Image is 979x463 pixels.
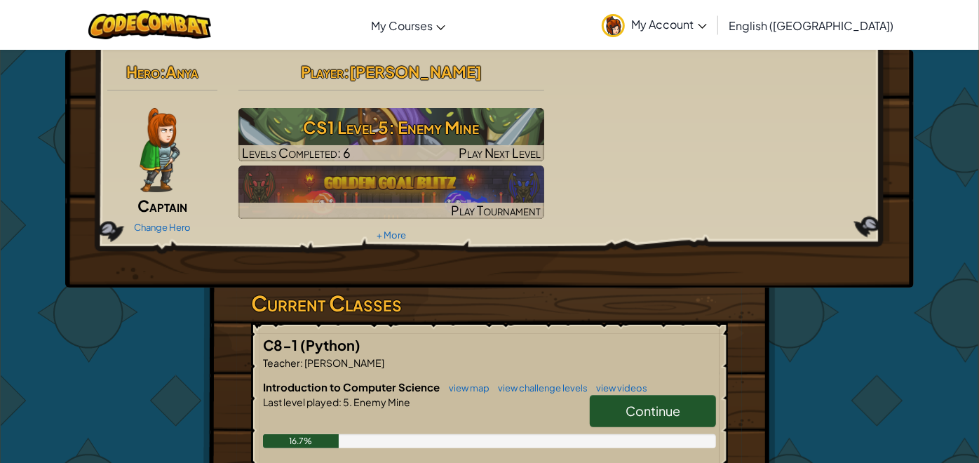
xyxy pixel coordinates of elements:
[459,145,541,161] span: Play Next Level
[626,403,680,419] span: Continue
[377,229,406,241] a: + More
[88,11,211,39] img: CodeCombat logo
[137,196,187,215] span: Captain
[166,62,198,81] span: Anya
[729,18,894,33] span: English ([GEOGRAPHIC_DATA])
[238,108,545,161] img: CS1 Level 5: Enemy Mine
[301,62,344,81] span: Player
[300,336,360,354] span: (Python)
[238,166,545,219] img: Golden Goal
[263,396,339,408] span: Last level played
[589,382,647,394] a: view videos
[595,3,714,47] a: My Account
[238,112,545,143] h3: CS1 Level 5: Enemy Mine
[126,62,160,81] span: Hero
[722,6,901,44] a: English ([GEOGRAPHIC_DATA])
[300,356,303,369] span: :
[160,62,166,81] span: :
[140,108,180,192] img: captain-pose.png
[263,356,300,369] span: Teacher
[364,6,452,44] a: My Courses
[263,434,339,448] div: 16.7%
[238,108,545,161] a: Play Next Level
[344,62,349,81] span: :
[632,17,707,32] span: My Account
[263,336,300,354] span: C8-1
[242,145,351,161] span: Levels Completed: 6
[491,382,588,394] a: view challenge levels
[352,396,410,408] span: Enemy Mine
[134,222,191,233] a: Change Hero
[442,382,489,394] a: view map
[339,396,342,408] span: :
[602,14,625,37] img: avatar
[342,396,352,408] span: 5.
[303,356,384,369] span: [PERSON_NAME]
[238,166,545,219] a: Play Tournament
[263,380,442,394] span: Introduction to Computer Science
[251,288,728,319] h3: Current Classes
[349,62,482,81] span: [PERSON_NAME]
[371,18,433,33] span: My Courses
[451,202,541,218] span: Play Tournament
